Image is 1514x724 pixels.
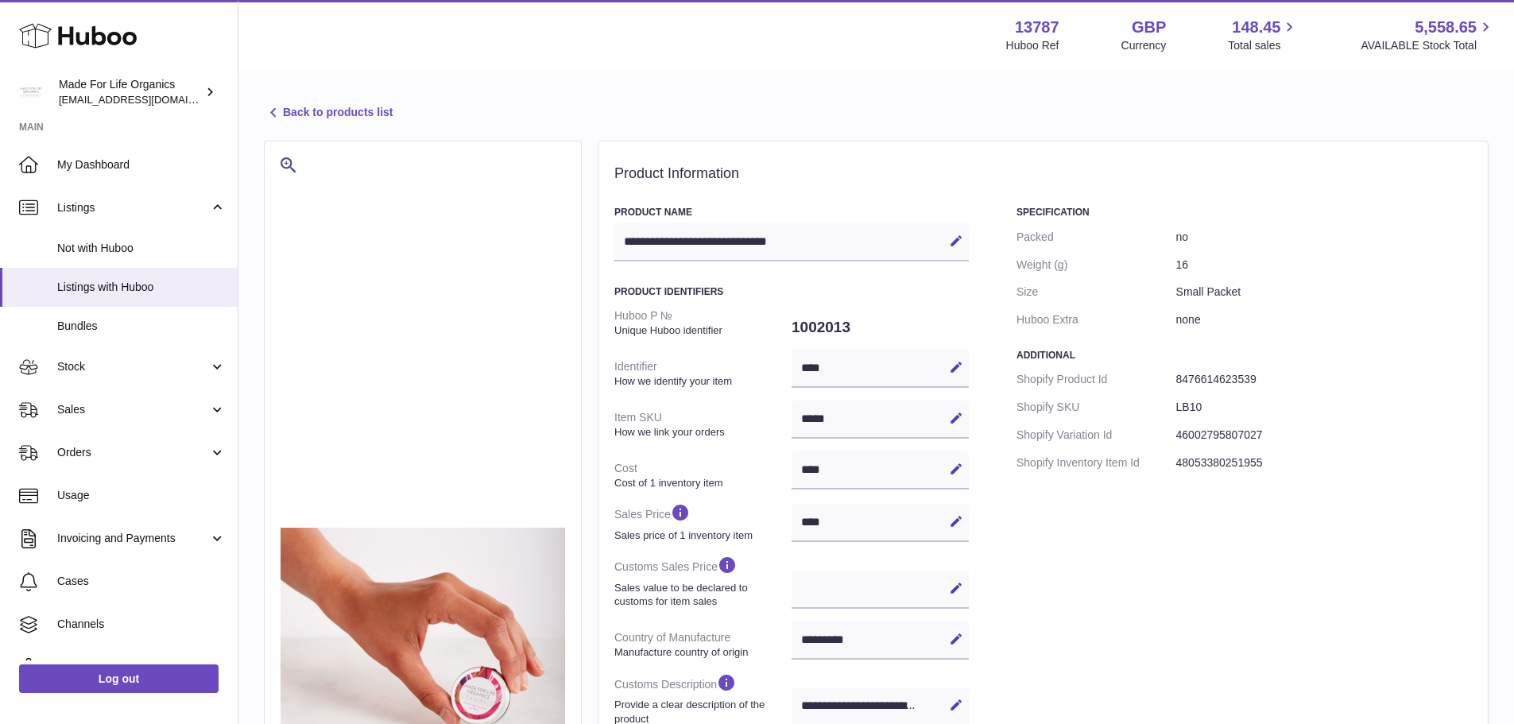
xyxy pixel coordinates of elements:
a: 148.45 Total sales [1228,17,1299,53]
a: 5,558.65 AVAILABLE Stock Total [1361,17,1495,53]
span: AVAILABLE Stock Total [1361,38,1495,53]
strong: How we identify your item [614,374,788,389]
span: Usage [57,488,226,503]
dt: Packed [1016,223,1176,251]
dd: LB10 [1176,393,1472,421]
dt: Size [1016,278,1176,306]
h3: Product Name [614,206,969,219]
dd: 48053380251955 [1176,449,1472,477]
a: Log out [19,664,219,693]
h3: Additional [1016,349,1472,362]
span: Invoicing and Payments [57,531,209,546]
dd: Small Packet [1176,278,1472,306]
span: Listings [57,200,209,215]
span: 5,558.65 [1415,17,1477,38]
dt: Weight (g) [1016,251,1176,279]
span: Orders [57,445,209,460]
span: Total sales [1228,38,1299,53]
strong: Sales price of 1 inventory item [614,528,788,543]
dt: Country of Manufacture [614,624,792,665]
h2: Product Information [614,165,1472,183]
span: Cases [57,574,226,589]
img: internalAdmin-13787@internal.huboo.com [19,80,43,104]
dd: no [1176,223,1472,251]
dt: Shopify Inventory Item Id [1016,449,1176,477]
dt: Shopify Variation Id [1016,421,1176,449]
span: [EMAIL_ADDRESS][DOMAIN_NAME] [59,93,234,106]
dd: 46002795807027 [1176,421,1472,449]
strong: Sales value to be declared to customs for item sales [614,581,788,609]
h3: Product Identifiers [614,285,969,298]
dt: Item SKU [614,404,792,445]
span: Sales [57,402,209,417]
span: Not with Huboo [57,241,226,256]
div: Huboo Ref [1006,38,1059,53]
strong: GBP [1132,17,1166,38]
span: My Dashboard [57,157,226,172]
span: Bundles [57,319,226,334]
dt: Huboo P № [614,302,792,343]
dt: Shopify Product Id [1016,366,1176,393]
dd: none [1176,306,1472,334]
dt: Huboo Extra [1016,306,1176,334]
span: Listings with Huboo [57,280,226,295]
a: Back to products list [264,103,393,122]
div: Currency [1121,38,1167,53]
dd: 1002013 [792,311,969,344]
dd: 8476614623539 [1176,366,1472,393]
span: Channels [57,617,226,632]
span: 148.45 [1232,17,1280,38]
strong: How we link your orders [614,425,788,439]
dt: Shopify SKU [1016,393,1176,421]
strong: Unique Huboo identifier [614,323,788,338]
strong: Manufacture country of origin [614,645,788,660]
dt: Sales Price [614,496,792,548]
dt: Customs Sales Price [614,548,792,614]
span: Stock [57,359,209,374]
h3: Specification [1016,206,1472,219]
dd: 16 [1176,251,1472,279]
strong: Cost of 1 inventory item [614,476,788,490]
strong: 13787 [1015,17,1059,38]
dt: Identifier [614,353,792,394]
div: Made For Life Organics [59,77,202,107]
dt: Cost [614,455,792,496]
span: Settings [57,660,226,675]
